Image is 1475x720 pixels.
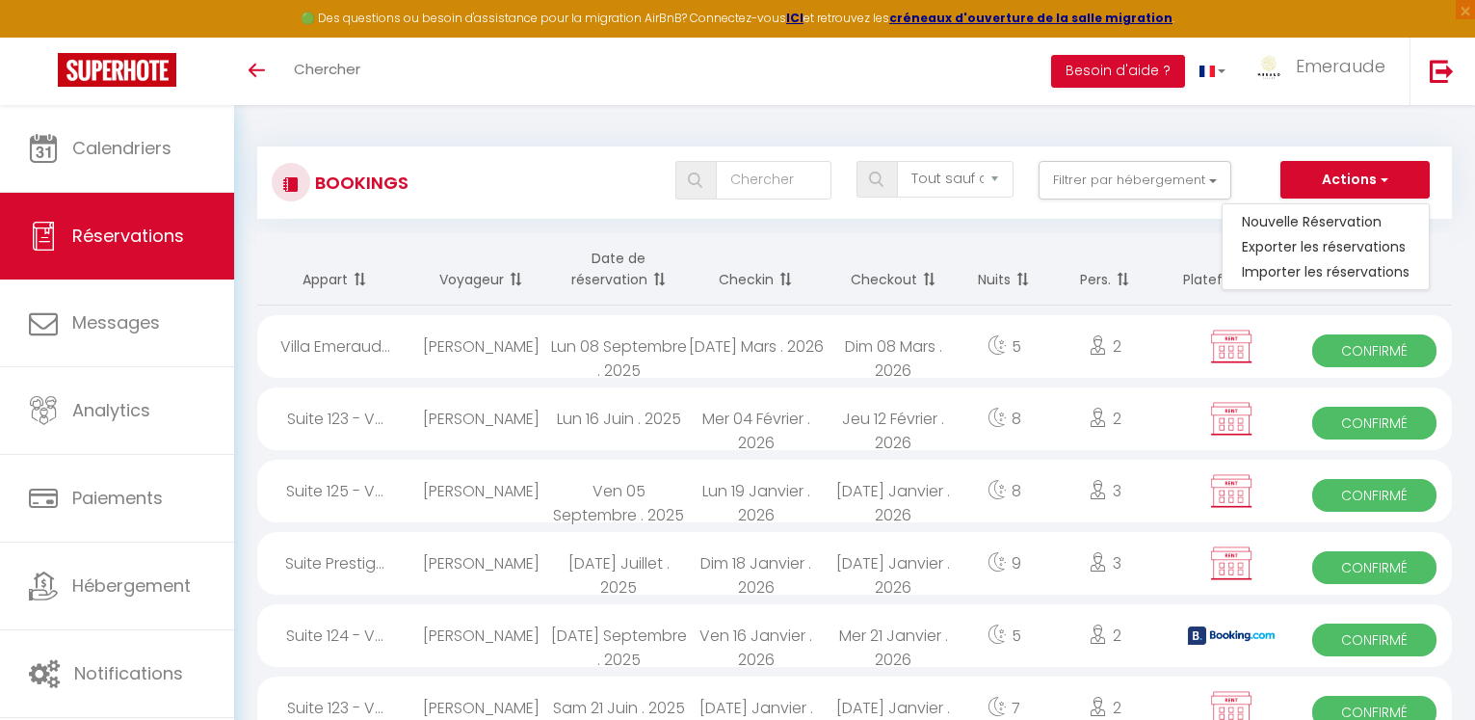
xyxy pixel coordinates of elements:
[1254,55,1283,79] img: ...
[1165,233,1296,306] th: Sort by channel
[72,310,160,334] span: Messages
[412,233,550,306] th: Sort by guest
[72,398,150,422] span: Analytics
[58,53,176,87] img: Super Booking
[1430,59,1454,83] img: logout
[72,573,191,598] span: Hébergement
[1223,234,1429,259] a: Exporter les réservations
[1045,233,1165,306] th: Sort by people
[687,233,825,306] th: Sort by checkin
[825,233,962,306] th: Sort by checkout
[294,59,360,79] span: Chercher
[310,161,408,204] h3: Bookings
[786,10,803,26] a: ICI
[72,486,163,510] span: Paiements
[1280,161,1429,200] button: Actions
[1051,55,1185,88] button: Besoin d'aide ?
[1296,54,1385,78] span: Emeraude
[279,38,375,105] a: Chercher
[1039,161,1231,200] button: Filtrer par hébergement
[257,233,412,306] th: Sort by rentals
[962,233,1046,306] th: Sort by nights
[889,10,1172,26] a: créneaux d'ouverture de la salle migration
[1223,259,1429,284] a: Importer les réservations
[1240,38,1409,105] a: ... Emeraude
[550,233,688,306] th: Sort by booking date
[72,224,184,248] span: Réservations
[1223,209,1429,234] a: Nouvelle Réservation
[716,161,832,200] input: Chercher
[74,661,183,685] span: Notifications
[72,136,171,160] span: Calendriers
